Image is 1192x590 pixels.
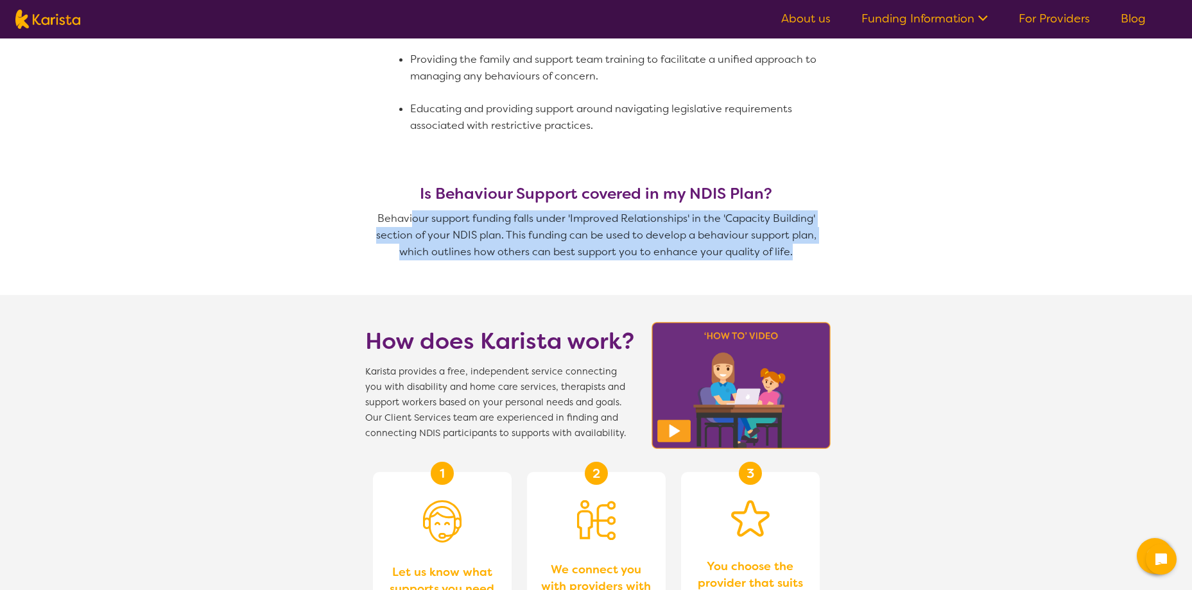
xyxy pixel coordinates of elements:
[861,11,988,26] a: Funding Information
[410,101,826,134] li: Educating and providing support around navigating legislative requirements associated with restri...
[365,364,635,441] span: Karista provides a free, independent service connecting you with disability and home care service...
[431,462,454,485] div: 1
[1121,11,1146,26] a: Blog
[365,210,827,260] p: Behaviour support funding falls under 'Improved Relationships' in the 'Capacity Building' section...
[585,462,608,485] div: 2
[781,11,831,26] a: About us
[1137,538,1173,574] button: Channel Menu
[731,500,770,537] img: Star icon
[648,318,835,453] img: Karista video
[410,51,826,85] li: Providing the family and support team training to facilitate a unified approach to managing any b...
[739,462,762,485] div: 3
[365,185,827,203] h3: Is Behaviour Support covered in my NDIS Plan?
[577,500,616,540] img: Person being matched to services icon
[1019,11,1090,26] a: For Providers
[365,326,635,357] h1: How does Karista work?
[15,10,80,29] img: Karista logo
[423,500,462,543] img: Person with headset icon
